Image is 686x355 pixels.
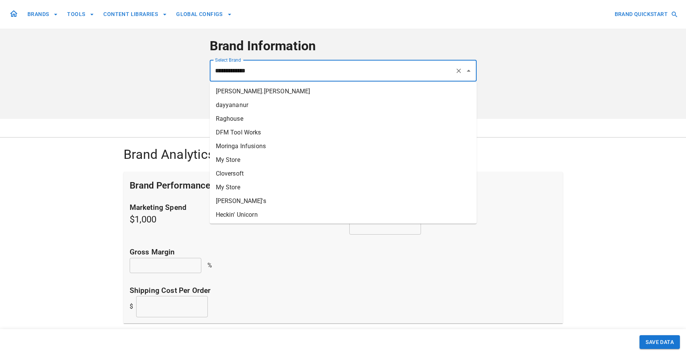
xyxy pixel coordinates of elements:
[130,247,557,258] p: Gross margin
[130,285,557,296] p: Shipping cost per order
[210,222,477,235] li: Sonoma Apothecary
[130,179,294,192] h5: Brand Performance Metrics - User Input
[210,85,477,98] li: [PERSON_NAME].[PERSON_NAME]
[124,172,563,199] div: Brand Performance Metrics - User Input
[210,112,477,126] li: Raghouse
[463,66,474,76] button: Close
[100,7,170,21] button: CONTENT LIBRARIES
[453,66,464,76] button: Clear
[130,202,337,235] h5: $1,000
[210,139,477,153] li: Moringa Infusions
[130,202,337,213] p: Marketing Spend
[124,147,563,163] h4: Brand Analytics
[639,335,680,349] button: SAVE DATA
[210,208,477,222] li: Heckin' Unicorn
[24,7,61,21] button: BRANDS
[210,126,477,139] li: DFM Tool Works
[210,153,477,167] li: My Store
[210,167,477,181] li: Cloversoft
[612,7,680,21] button: BRAND QUICKSTART
[64,7,97,21] button: TOOLS
[130,302,133,311] p: $
[173,7,235,21] button: GLOBAL CONFIGS
[210,194,477,208] li: [PERSON_NAME]'s
[210,38,477,54] h4: Brand Information
[210,181,477,194] li: My Store
[215,57,241,63] label: Select Brand
[210,98,477,112] li: dayyananur
[207,261,212,270] p: %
